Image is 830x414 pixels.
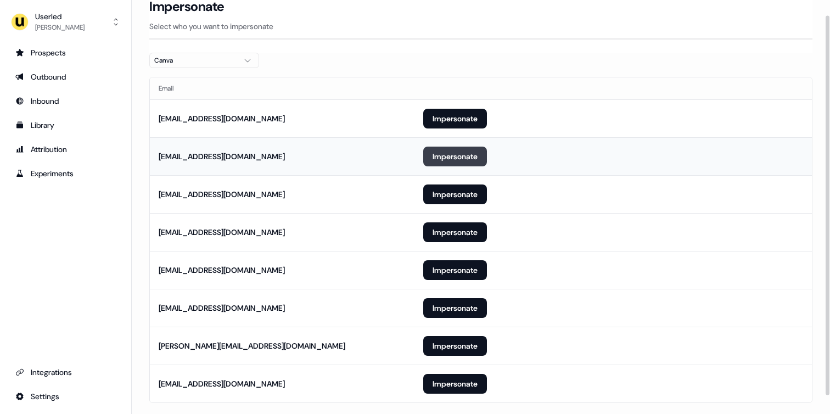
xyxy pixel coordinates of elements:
[15,144,116,155] div: Attribution
[423,222,487,242] button: Impersonate
[35,11,85,22] div: Userled
[423,260,487,280] button: Impersonate
[9,9,122,35] button: Userled[PERSON_NAME]
[149,21,812,32] p: Select who you want to impersonate
[15,96,116,107] div: Inbound
[15,47,116,58] div: Prospects
[149,53,259,68] button: Canva
[35,22,85,33] div: [PERSON_NAME]
[15,120,116,131] div: Library
[159,227,285,238] div: [EMAIL_ADDRESS][DOMAIN_NAME]
[159,189,285,200] div: [EMAIL_ADDRESS][DOMAIN_NAME]
[15,391,116,402] div: Settings
[159,303,285,314] div: [EMAIL_ADDRESS][DOMAIN_NAME]
[423,147,487,166] button: Impersonate
[9,92,122,110] a: Go to Inbound
[423,298,487,318] button: Impersonate
[423,374,487,394] button: Impersonate
[159,113,285,124] div: [EMAIL_ADDRESS][DOMAIN_NAME]
[15,168,116,179] div: Experiments
[423,184,487,204] button: Impersonate
[15,367,116,378] div: Integrations
[159,265,285,276] div: [EMAIL_ADDRESS][DOMAIN_NAME]
[9,363,122,381] a: Go to integrations
[9,141,122,158] a: Go to attribution
[9,388,122,405] a: Go to integrations
[423,109,487,128] button: Impersonate
[9,44,122,61] a: Go to prospects
[9,165,122,182] a: Go to experiments
[15,71,116,82] div: Outbound
[154,55,237,66] div: Canva
[159,378,285,389] div: [EMAIL_ADDRESS][DOMAIN_NAME]
[150,77,414,99] th: Email
[159,151,285,162] div: [EMAIL_ADDRESS][DOMAIN_NAME]
[9,116,122,134] a: Go to templates
[423,336,487,356] button: Impersonate
[159,340,345,351] div: [PERSON_NAME][EMAIL_ADDRESS][DOMAIN_NAME]
[9,68,122,86] a: Go to outbound experience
